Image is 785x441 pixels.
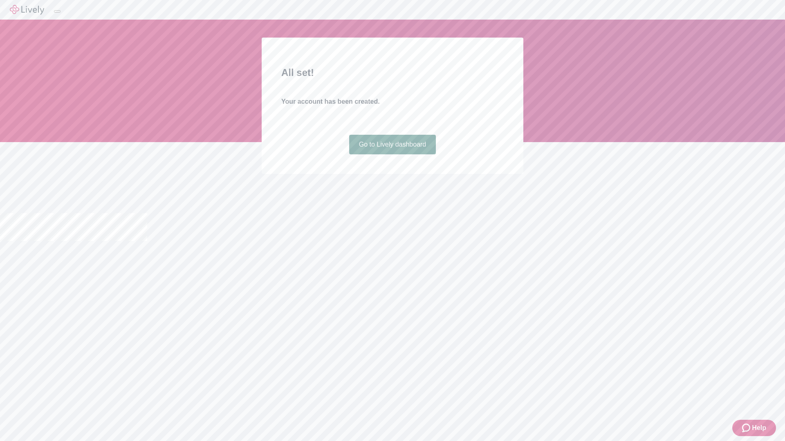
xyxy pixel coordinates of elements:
[10,5,44,15] img: Lively
[349,135,436,154] a: Go to Lively dashboard
[281,65,504,80] h2: All set!
[54,10,61,13] button: Log out
[752,423,766,433] span: Help
[732,420,776,436] button: Zendesk support iconHelp
[742,423,752,433] svg: Zendesk support icon
[281,97,504,107] h4: Your account has been created.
